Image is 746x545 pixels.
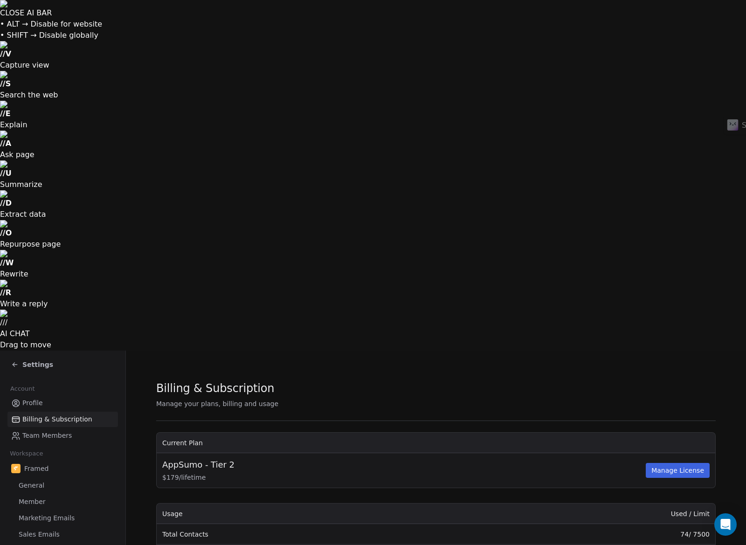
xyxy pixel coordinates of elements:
[532,504,715,524] th: Used / Limit
[6,382,39,396] span: Account
[19,513,75,523] span: Marketing Emails
[19,530,60,539] span: Sales Emails
[157,504,532,524] th: Usage
[7,428,118,443] a: Team Members
[24,464,49,473] span: Framed
[22,360,53,369] span: Settings
[22,414,92,424] span: Billing & Subscription
[19,481,44,490] span: General
[11,464,21,473] img: framed_logo_2.jpg
[7,478,118,493] a: General
[11,360,53,369] a: Settings
[22,431,72,441] span: Team Members
[7,494,118,510] a: Member
[162,459,235,471] span: AppSumo - Tier 2
[19,497,46,507] span: Member
[646,463,710,478] button: Manage License
[7,511,118,526] a: Marketing Emails
[532,524,715,545] td: 74 / 7500
[156,400,278,407] span: Manage your plans, billing and usage
[7,527,118,542] a: Sales Emails
[7,412,118,427] a: Billing & Subscription
[7,395,118,411] a: Profile
[162,473,644,482] span: $ 179 / lifetime
[157,524,532,545] td: Total Contacts
[6,447,47,461] span: Workspace
[714,513,737,536] div: Open Intercom Messenger
[157,433,715,453] th: Current Plan
[156,381,274,395] span: Billing & Subscription
[22,398,43,408] span: Profile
